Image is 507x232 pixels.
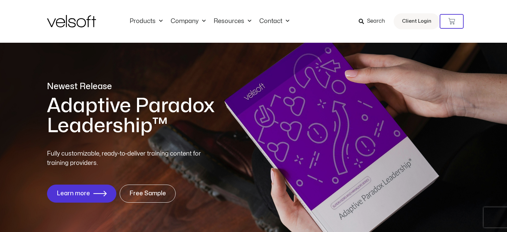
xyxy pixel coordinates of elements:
[126,18,293,25] nav: Menu
[47,81,290,92] p: Newest Release
[402,17,431,26] span: Client Login
[129,190,166,197] span: Free Sample
[394,13,440,29] a: Client Login
[255,18,293,25] a: ContactMenu Toggle
[47,96,290,136] h1: Adaptive Paradox Leadership™
[126,18,167,25] a: ProductsMenu Toggle
[367,17,385,26] span: Search
[47,15,96,27] img: Velsoft Training Materials
[167,18,210,25] a: CompanyMenu Toggle
[359,16,390,27] a: Search
[120,185,176,203] a: Free Sample
[210,18,255,25] a: ResourcesMenu Toggle
[57,190,90,197] span: Learn more
[47,149,213,168] p: Fully customizable, ready-to-deliver training content for training providers.
[47,185,116,203] a: Learn more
